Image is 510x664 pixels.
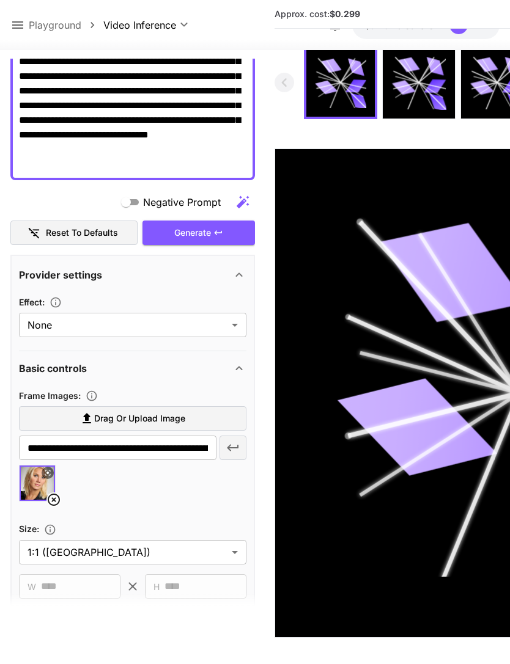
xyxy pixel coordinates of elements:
p: Basic controls [19,361,87,376]
span: W [28,580,36,594]
span: Frame Images : [19,390,81,401]
button: Upload frame images. [81,390,103,402]
span: None [28,318,227,332]
span: credits left [397,20,440,31]
span: Approx. cost: [275,9,360,19]
span: H [153,580,160,594]
div: Provider settings [19,260,246,290]
button: Adjust the dimensions of the generated image by specifying its width and height in pixels, or sel... [39,524,61,536]
span: Video Inference [103,18,176,32]
b: $0.299 [330,9,360,19]
button: Generate [142,221,255,246]
span: $52.02 [364,20,397,31]
span: Effect : [19,297,45,307]
span: 1:1 ([GEOGRAPHIC_DATA]) [28,545,227,560]
span: Generate [174,225,211,241]
button: Reset to defaults [10,221,138,246]
nav: breadcrumb [29,18,103,32]
div: Basic controls [19,354,246,383]
label: Drag or upload image [19,406,246,431]
span: Negative Prompt [143,195,221,210]
span: Size : [19,524,39,534]
a: Playground [29,18,81,32]
span: Drag or upload image [94,411,185,426]
p: Provider settings [19,268,102,282]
